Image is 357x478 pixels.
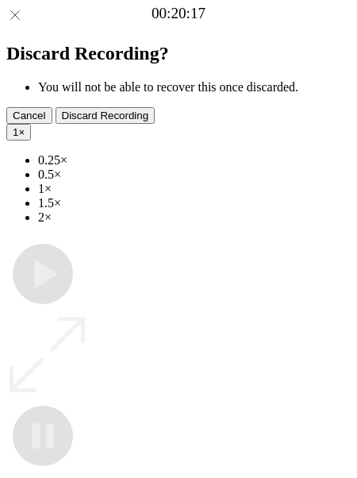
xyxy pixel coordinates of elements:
[38,210,351,225] li: 2×
[38,153,351,168] li: 0.25×
[152,5,205,22] a: 00:20:17
[38,80,351,94] li: You will not be able to recover this once discarded.
[6,107,52,124] button: Cancel
[38,196,351,210] li: 1.5×
[6,124,31,141] button: 1×
[38,182,351,196] li: 1×
[56,107,155,124] button: Discard Recording
[6,43,351,64] h2: Discard Recording?
[38,168,351,182] li: 0.5×
[13,126,18,138] span: 1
